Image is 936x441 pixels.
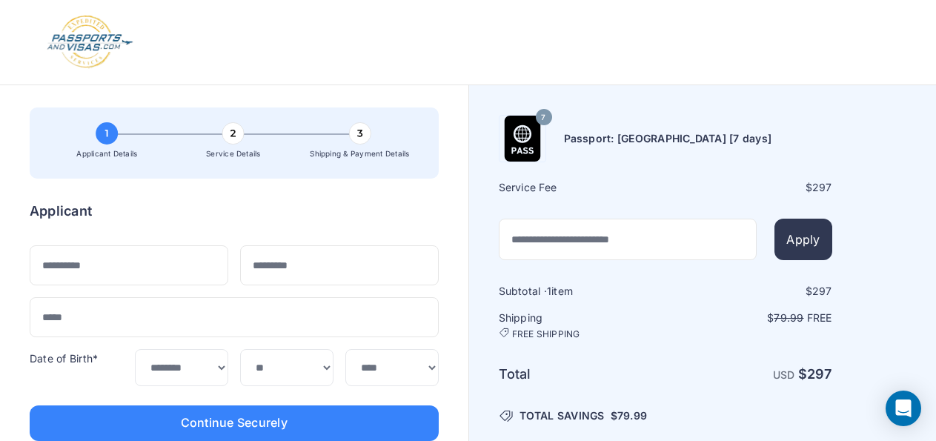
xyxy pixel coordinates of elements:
[512,328,580,340] span: FREE SHIPPING
[520,408,605,423] span: TOTAL SAVINGS
[812,285,832,297] span: 297
[886,391,921,426] div: Open Intercom Messenger
[667,311,832,325] p: $
[774,219,832,260] button: Apply
[812,181,832,193] span: 297
[541,108,545,127] span: 7
[499,284,664,299] h6: Subtotal · item
[46,15,134,70] img: Logo
[547,285,551,297] span: 1
[30,405,439,441] button: Continue Securely
[30,352,98,365] label: Date of Birth*
[499,116,545,162] img: Product Name
[499,311,664,340] h6: Shipping
[499,364,664,385] h6: Total
[807,366,832,382] span: 297
[30,201,92,222] h6: Applicant
[774,311,803,324] span: 79.99
[499,180,664,195] h6: Service Fee
[798,366,832,382] strong: $
[667,284,832,299] div: $
[564,131,772,146] h6: Passport: [GEOGRAPHIC_DATA] [7 days]
[667,180,832,195] div: $
[773,368,795,381] span: USD
[807,311,832,324] span: Free
[611,408,647,423] span: $
[617,409,647,422] span: 79.99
